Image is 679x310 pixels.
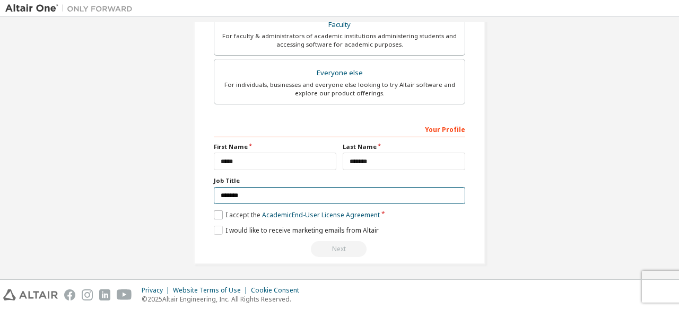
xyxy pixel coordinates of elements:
[262,210,380,219] a: Academic End-User License Agreement
[99,289,110,300] img: linkedin.svg
[343,143,465,151] label: Last Name
[221,81,458,98] div: For individuals, businesses and everyone else looking to try Altair software and explore our prod...
[214,176,465,185] label: Job Title
[173,286,251,295] div: Website Terms of Use
[82,289,93,300] img: instagram.svg
[214,226,379,235] label: I would like to receive marketing emails from Altair
[221,66,458,81] div: Everyone else
[5,3,138,14] img: Altair One
[221,32,458,49] div: For faculty & administrators of academic institutions administering students and accessing softwa...
[214,210,380,219] label: I accept the
[214,120,465,137] div: Your Profile
[117,289,132,300] img: youtube.svg
[142,286,173,295] div: Privacy
[3,289,58,300] img: altair_logo.svg
[221,17,458,32] div: Faculty
[64,289,75,300] img: facebook.svg
[214,241,465,257] div: Read and acccept EULA to continue
[251,286,306,295] div: Cookie Consent
[214,143,336,151] label: First Name
[142,295,306,304] p: © 2025 Altair Engineering, Inc. All Rights Reserved.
